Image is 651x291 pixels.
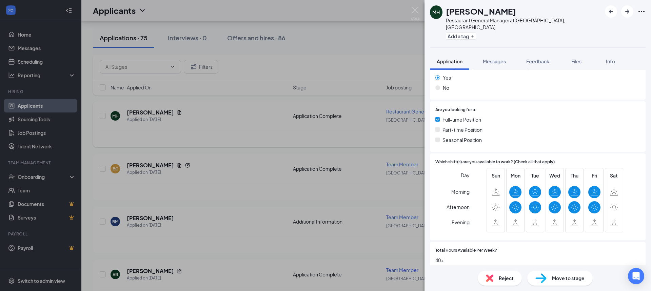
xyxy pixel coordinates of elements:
span: No [443,84,449,91]
button: ArrowRight [621,5,633,18]
span: Are you looking for a: [435,107,476,113]
span: Full-time Position [442,116,481,123]
span: Seasonal Position [442,136,482,144]
div: Open Intercom Messenger [628,268,644,284]
svg: Ellipses [637,7,646,16]
svg: Plus [470,34,474,38]
span: Fri [588,172,600,179]
span: Messages [483,58,506,64]
span: Day [461,171,470,179]
span: Tue [529,172,541,179]
span: Yes [443,74,451,81]
span: Reject [499,274,514,282]
svg: ArrowLeftNew [607,7,615,16]
span: Move to stage [552,274,585,282]
span: Sat [608,172,620,179]
span: Files [571,58,581,64]
span: Total Hours Available Per Week? [435,247,497,254]
span: Thu [568,172,580,179]
span: Application [437,58,462,64]
span: Morning [451,186,470,198]
h1: [PERSON_NAME] [446,5,516,17]
span: Evening [452,216,470,228]
div: Restaurant General Manager at [GEOGRAPHIC_DATA], [GEOGRAPHIC_DATA] [446,17,601,30]
button: ArrowLeftNew [605,5,617,18]
span: Which shift(s) are you available to work? (Check all that apply) [435,159,555,165]
button: PlusAdd a tag [446,33,476,40]
span: Feedback [526,58,549,64]
span: Wed [549,172,561,179]
span: Sun [490,172,502,179]
span: Part-time Position [442,126,482,133]
div: MH [432,9,440,16]
svg: ArrowRight [623,7,631,16]
span: Mon [509,172,521,179]
span: 40+ [435,256,640,264]
span: Info [606,58,615,64]
span: Afternoon [447,201,470,213]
